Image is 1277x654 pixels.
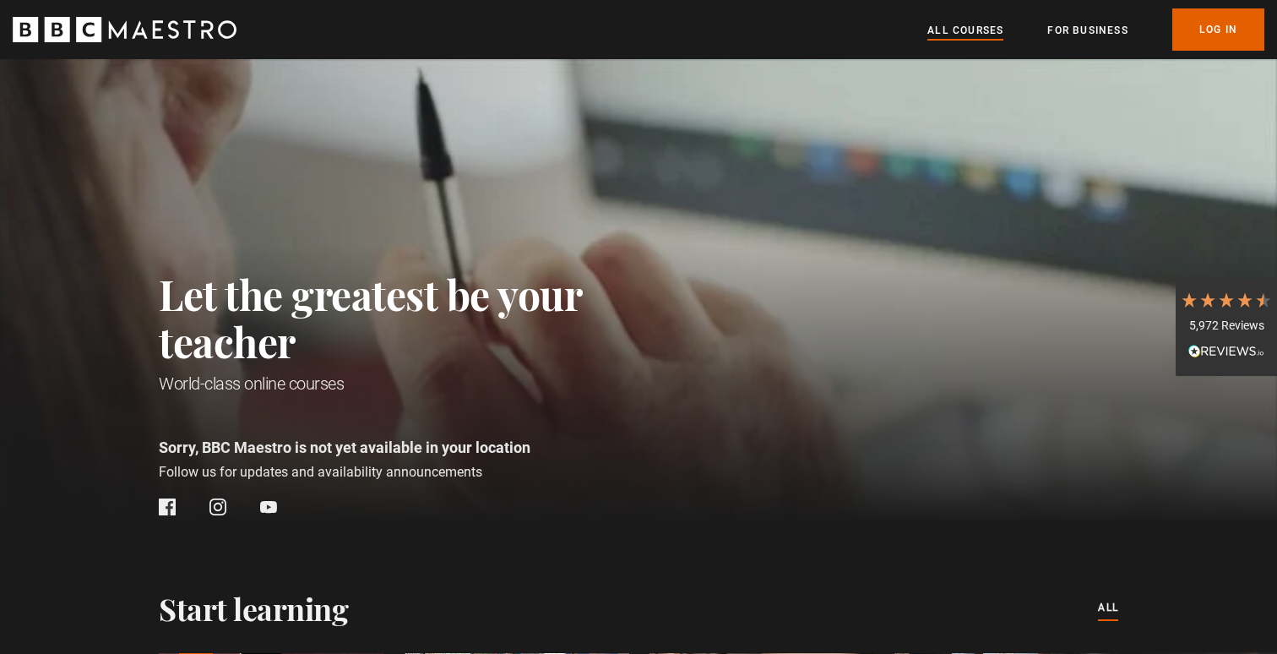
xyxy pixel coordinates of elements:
div: 4.7 Stars [1180,291,1273,309]
div: 5,972 ReviewsRead All Reviews [1176,278,1277,376]
h1: World-class online courses [159,372,657,395]
img: REVIEWS.io [1188,345,1264,357]
svg: BBC Maestro [13,17,236,42]
div: Read All Reviews [1180,343,1273,363]
a: All Courses [927,22,1003,39]
p: Follow us for updates and availability announcements [159,462,657,482]
div: 5,972 Reviews [1180,318,1273,335]
a: For business [1047,22,1128,39]
p: Sorry, BBC Maestro is not yet available in your location [159,436,657,459]
h2: Let the greatest be your teacher [159,270,657,365]
nav: Primary [927,8,1264,51]
a: Log In [1172,8,1264,51]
